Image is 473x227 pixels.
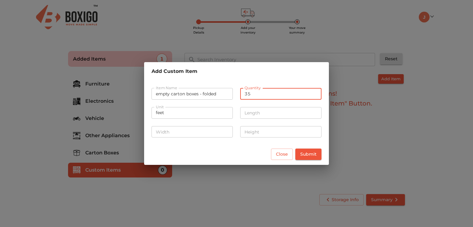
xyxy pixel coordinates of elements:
[152,67,321,76] h6: Add Custom Item
[271,149,293,160] button: Close
[240,126,321,138] input: Height
[240,107,321,119] input: Length
[276,150,288,158] span: Close
[240,88,321,100] input: Quantity
[152,107,233,119] input: Unit
[152,126,233,138] input: Width
[300,150,317,158] span: Submit
[152,88,233,100] input: Item Name
[295,149,321,160] button: Submit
